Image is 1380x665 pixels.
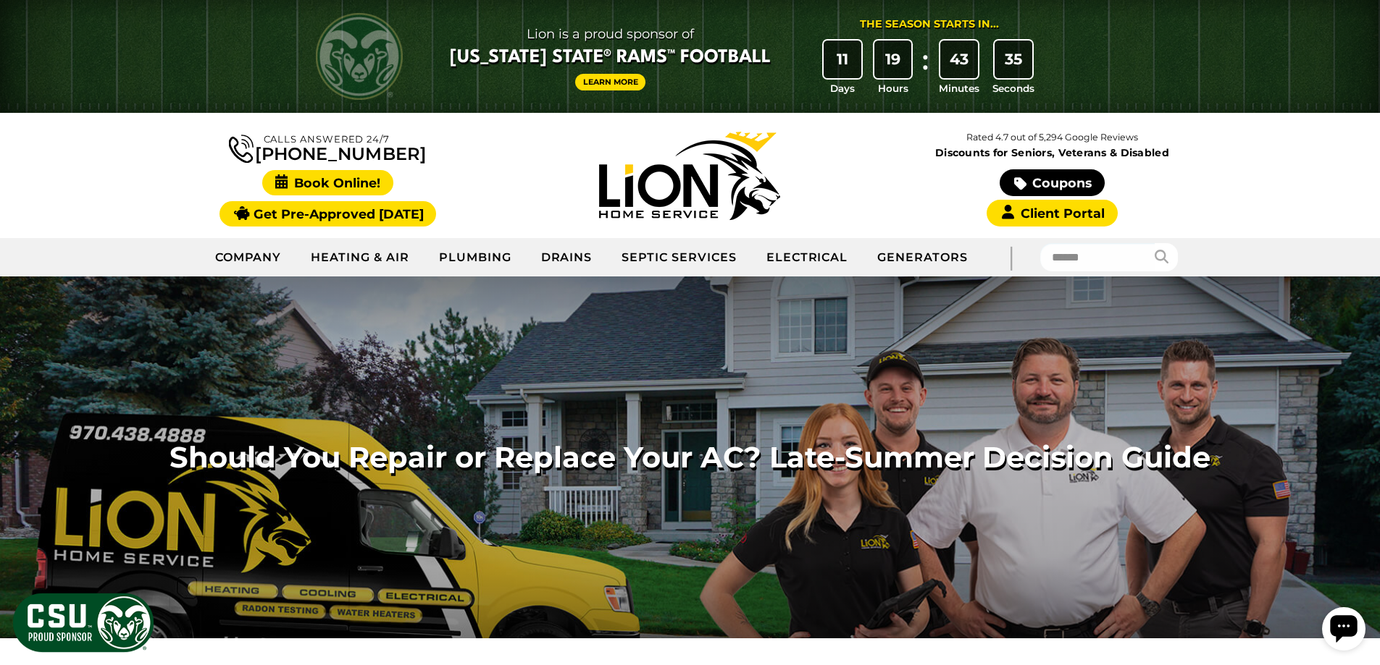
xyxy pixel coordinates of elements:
a: Heating & Air [296,240,424,276]
a: Get Pre-Approved [DATE] [219,201,436,226]
div: : [918,41,932,96]
a: Company [201,240,297,276]
div: | [982,238,1040,276]
span: Days [830,81,855,96]
img: Lion Home Service [599,132,780,220]
span: Book Online! [262,170,393,195]
span: Seconds [992,81,1034,96]
a: Generators [863,240,982,276]
div: 35 [995,41,1032,78]
a: Coupons [1000,169,1104,196]
a: Plumbing [425,240,527,276]
div: Open chat widget [6,6,49,49]
div: 19 [874,41,912,78]
a: Septic Services [607,240,751,276]
a: Drains [527,240,608,276]
a: Electrical [752,240,863,276]
span: Minutes [939,81,979,96]
img: CSU Sponsor Badge [11,591,156,654]
a: [PHONE_NUMBER] [229,132,426,163]
div: 43 [940,41,978,78]
div: The Season Starts in... [860,17,999,33]
a: Client Portal [987,200,1117,226]
img: CSU Rams logo [316,13,403,100]
span: Discounts for Seniors, Veterans & Disabled [874,148,1231,158]
span: Lion is a proud sponsor of [450,22,771,46]
p: Rated 4.7 out of 5,294 Google Reviews [871,130,1233,145]
span: [US_STATE] State® Rams™ Football [450,46,771,70]
span: Hours [878,81,908,96]
div: 11 [824,41,861,78]
a: Learn More [575,74,646,90]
